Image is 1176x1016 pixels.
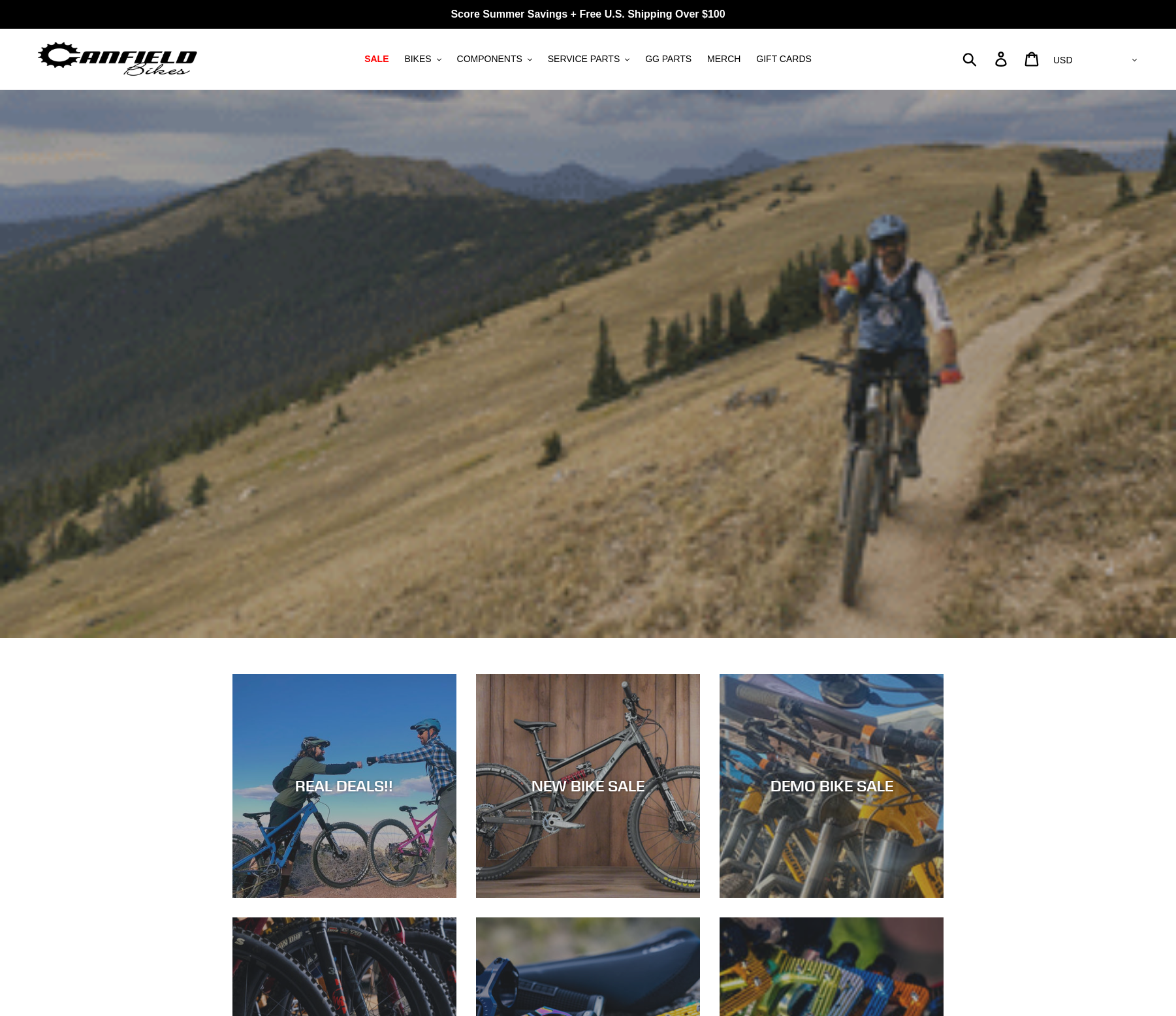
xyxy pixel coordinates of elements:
[720,674,944,898] a: DEMO BIKE SALE
[451,50,539,68] button: COMPONENTS
[750,50,818,68] a: GIFT CARDS
[358,50,395,68] a: SALE
[404,54,431,65] span: BIKES
[756,54,812,65] span: GIFT CARDS
[457,54,522,65] span: COMPONENTS
[720,776,944,795] div: DEMO BIKE SALE
[645,54,691,65] span: GG PARTS
[970,44,1003,73] input: Search
[701,50,747,68] a: MERCH
[476,776,700,795] div: NEW BIKE SALE
[639,50,698,68] a: GG PARTS
[548,54,620,65] span: SERVICE PARTS
[476,674,700,898] a: NEW BIKE SALE
[541,50,636,68] button: SERVICE PARTS
[232,674,456,898] a: REAL DEALS!!
[36,39,199,80] img: Canfield Bikes
[398,50,447,68] button: BIKES
[707,54,740,65] span: MERCH
[364,54,389,65] span: SALE
[232,776,456,795] div: REAL DEALS!!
